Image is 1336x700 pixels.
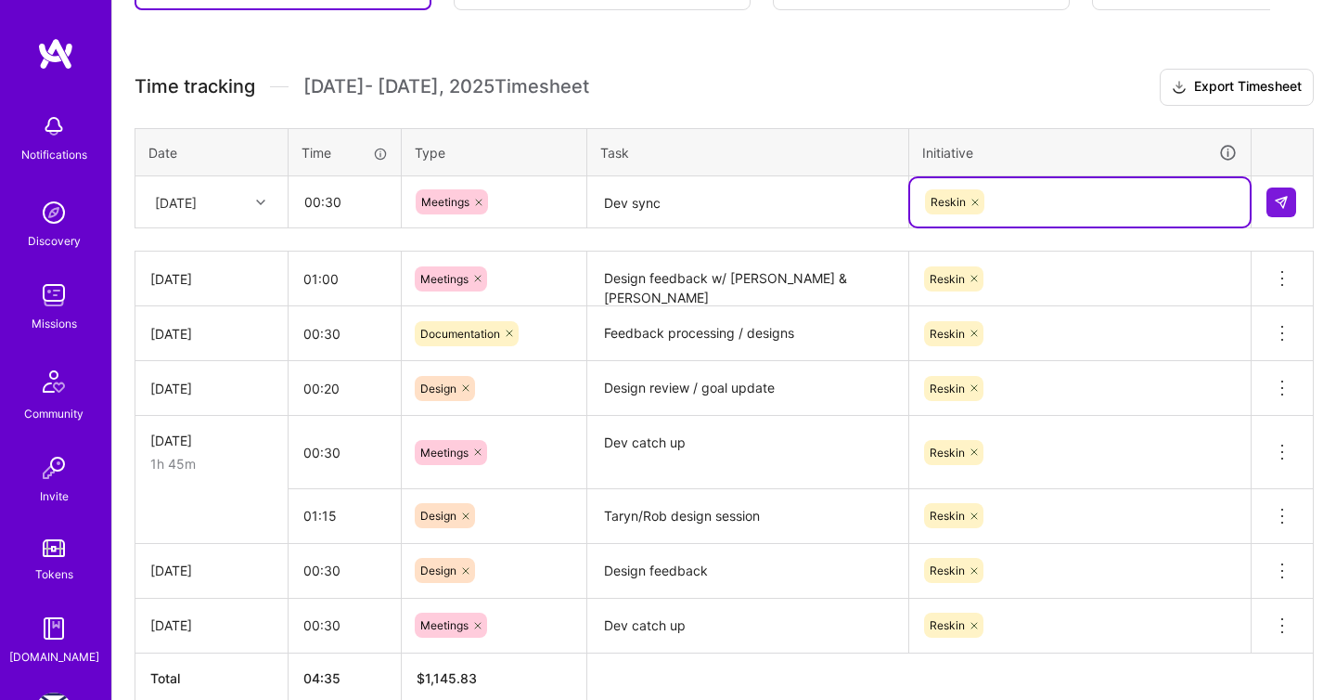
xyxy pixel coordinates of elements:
[930,327,965,341] span: Reskin
[589,601,906,652] textarea: Dev catch up
[1172,78,1187,97] i: icon Download
[930,446,965,460] span: Reskin
[589,491,906,542] textarea: Taryn/Rob design session
[32,359,76,404] img: Community
[930,618,965,632] span: Reskin
[289,177,400,227] input: HH:MM
[37,37,74,71] img: logo
[421,195,469,209] span: Meetings
[930,272,965,286] span: Reskin
[417,670,477,686] span: $ 1,145.83
[589,253,906,305] textarea: Design feedback w/ [PERSON_NAME] & [PERSON_NAME]
[302,143,388,162] div: Time
[289,254,401,304] input: HH:MM
[155,192,197,212] div: [DATE]
[135,75,255,98] span: Time tracking
[289,491,401,540] input: HH:MM
[35,610,72,647] img: guide book
[28,231,81,251] div: Discovery
[930,509,965,523] span: Reskin
[589,308,906,359] textarea: Feedback processing / designs
[256,198,265,207] i: icon Chevron
[420,564,456,577] span: Design
[150,561,273,580] div: [DATE]
[150,431,273,450] div: [DATE]
[35,449,72,486] img: Invite
[922,142,1238,163] div: Initiative
[150,454,273,473] div: 1h 45m
[32,314,77,333] div: Missions
[420,509,456,523] span: Design
[1274,195,1289,210] img: Submit
[9,647,99,667] div: [DOMAIN_NAME]
[420,618,469,632] span: Meetings
[930,382,965,395] span: Reskin
[589,363,906,414] textarea: Design review / goal update
[35,194,72,231] img: discovery
[289,309,401,358] input: HH:MM
[35,277,72,314] img: teamwork
[1160,69,1314,106] button: Export Timesheet
[402,128,587,176] th: Type
[289,364,401,413] input: HH:MM
[289,546,401,595] input: HH:MM
[40,486,69,506] div: Invite
[289,601,401,650] input: HH:MM
[589,418,906,487] textarea: Dev catch up
[420,446,469,460] span: Meetings
[587,128,909,176] th: Task
[930,564,965,577] span: Reskin
[420,382,456,395] span: Design
[21,145,87,164] div: Notifications
[135,128,289,176] th: Date
[150,324,273,344] div: [DATE]
[150,379,273,398] div: [DATE]
[420,327,500,341] span: Documentation
[420,272,469,286] span: Meetings
[35,564,73,584] div: Tokens
[150,616,273,635] div: [DATE]
[43,539,65,557] img: tokens
[589,546,906,597] textarea: Design feedback
[150,269,273,289] div: [DATE]
[1266,188,1298,217] div: null
[35,108,72,145] img: bell
[24,404,83,423] div: Community
[289,428,401,477] input: HH:MM
[589,178,906,227] textarea: Dev sync
[931,195,966,209] span: Reskin
[303,75,589,98] span: [DATE] - [DATE] , 2025 Timesheet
